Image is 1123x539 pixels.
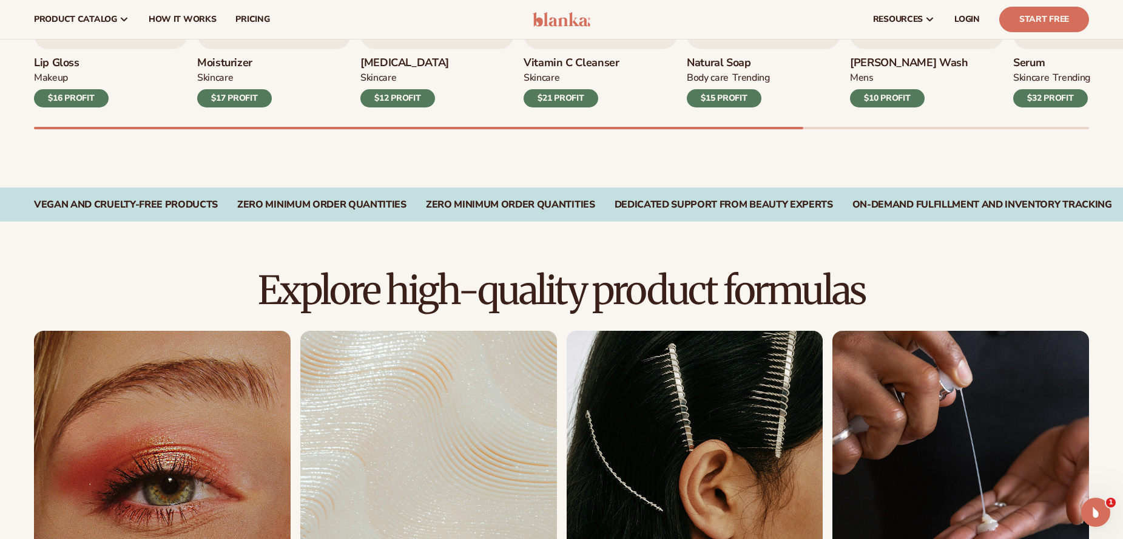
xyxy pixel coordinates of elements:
span: 1 [1106,498,1116,507]
div: $12 PROFIT [360,89,435,107]
div: SKINCARE [197,72,233,84]
div: $15 PROFIT [687,89,761,107]
span: product catalog [34,15,117,24]
a: Start Free [999,7,1089,32]
h3: Vitamin C Cleanser [524,56,619,70]
div: SKINCARE [360,72,396,84]
div: Vegan and Cruelty-Free Products [34,199,218,211]
h3: Serum [1013,56,1090,70]
div: $17 PROFIT [197,89,272,107]
div: Dedicated Support From Beauty Experts [615,199,833,211]
span: How It Works [149,15,217,24]
div: On-Demand Fulfillment and Inventory Tracking [852,199,1112,211]
h3: [PERSON_NAME] Wash [850,56,968,70]
span: resources [873,15,923,24]
iframe: Intercom live chat [1081,498,1110,527]
h3: Lip Gloss [34,56,109,70]
div: Zero Minimum Order QuantitieS [237,199,406,211]
div: $10 PROFIT [850,89,925,107]
h2: Explore high-quality product formulas [34,270,1089,311]
h3: Moisturizer [197,56,272,70]
div: Zero Minimum Order QuantitieS [426,199,595,211]
div: $16 PROFIT [34,89,109,107]
div: $21 PROFIT [524,89,598,107]
div: TRENDING [732,72,769,84]
div: BODY Care [687,72,729,84]
div: Skincare [524,72,559,84]
span: pricing [235,15,269,24]
div: TRENDING [1053,72,1090,84]
h3: [MEDICAL_DATA] [360,56,449,70]
div: $32 PROFIT [1013,89,1088,107]
h3: Natural Soap [687,56,770,70]
img: logo [533,12,590,27]
span: LOGIN [954,15,980,24]
div: mens [850,72,874,84]
div: SKINCARE [1013,72,1049,84]
div: MAKEUP [34,72,68,84]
